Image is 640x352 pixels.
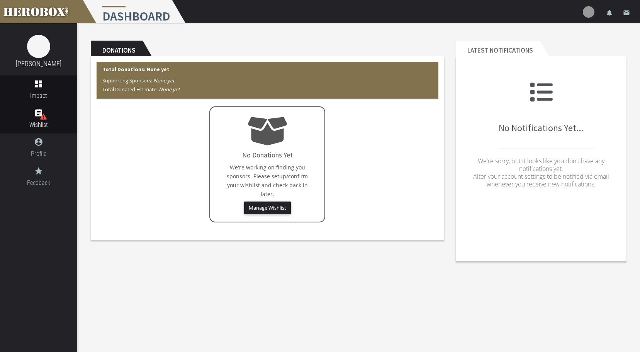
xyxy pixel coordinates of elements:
h2: Donations [91,41,143,56]
span: Total Donated Estimate: [102,86,180,93]
h2: Latest Notifications [456,41,540,56]
h2: No Notifications Yet... [462,80,621,133]
span: We're sorry, but it looks like you don't have any notifications yet. [478,157,604,173]
i: dashboard [34,79,43,89]
span: Alter your account settings to be notified via email whenever you receive new notifications. [473,172,609,188]
img: user-image [583,6,594,18]
i: None yet [159,86,180,93]
span: Supporting Sponsors: [102,77,175,84]
b: Total Donations: None yet [102,66,170,73]
i: notifications [606,9,613,16]
p: We're working on finding you sponsors. Please setup/confirm your wishlist and check back in later. [218,163,317,198]
img: image [27,35,50,58]
i: None yet [153,77,175,84]
a: [PERSON_NAME] [16,60,61,68]
h4: No Donations Yet [242,151,293,159]
button: Manage Wishlist [244,202,291,214]
div: No Notifications Yet... [462,62,621,212]
i: email [623,9,630,16]
div: Total Donations: None yet [97,62,438,99]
